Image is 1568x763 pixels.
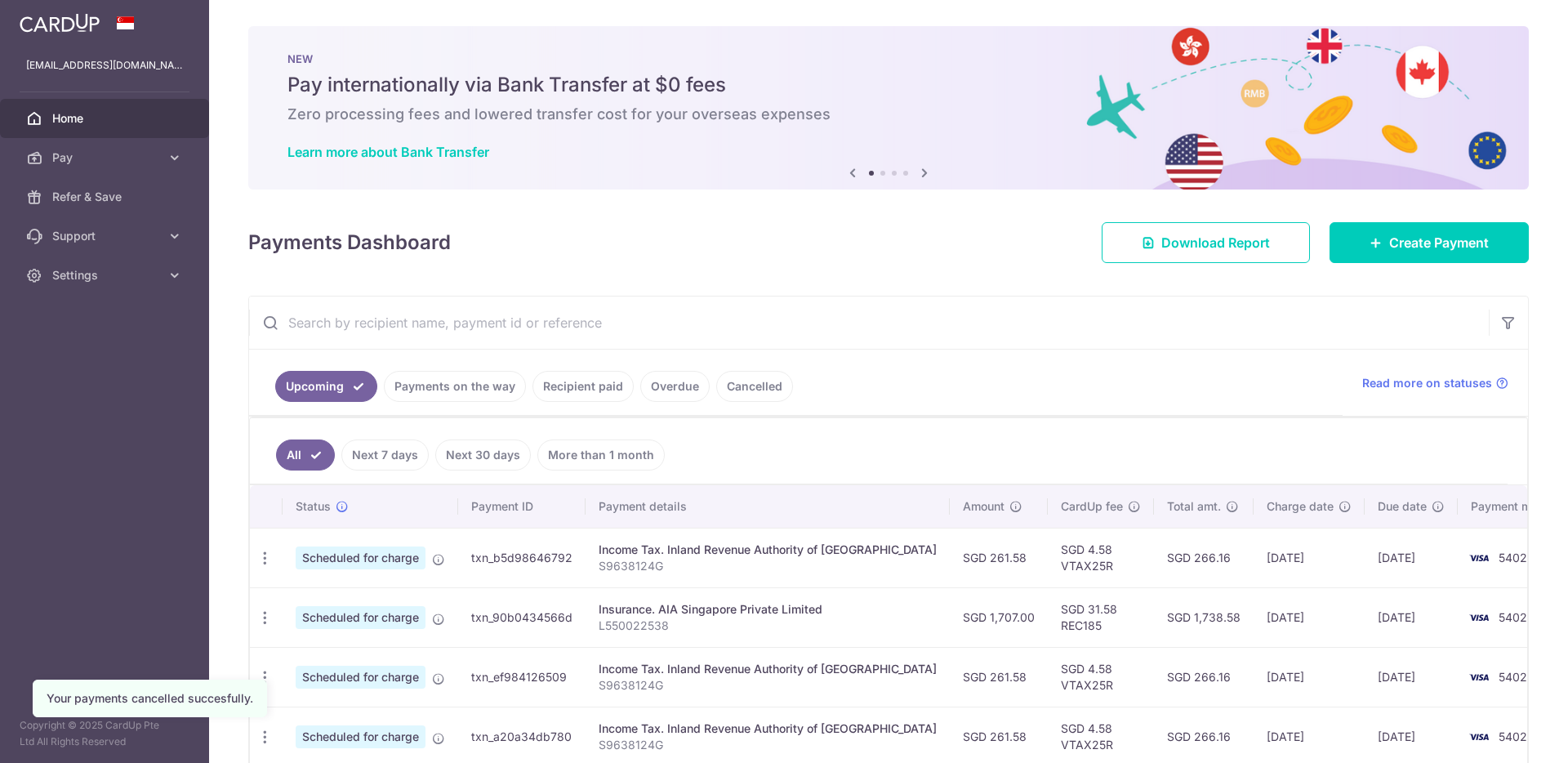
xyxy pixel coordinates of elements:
[341,440,429,471] a: Next 7 days
[586,485,950,528] th: Payment details
[1499,670,1527,684] span: 5402
[458,647,586,707] td: txn_ef984126509
[52,267,160,283] span: Settings
[47,690,253,707] div: Your payments cancelled succesfully.
[52,110,160,127] span: Home
[599,618,937,634] p: L550022538
[1154,528,1254,587] td: SGD 266.16
[1161,233,1270,252] span: Download Report
[1267,498,1334,515] span: Charge date
[296,725,425,748] span: Scheduled for charge
[296,547,425,569] span: Scheduled for charge
[1463,714,1552,755] iframe: Opens a widget where you can find more information
[1463,667,1495,687] img: Bank Card
[287,105,1490,124] h6: Zero processing fees and lowered transfer cost for your overseas expenses
[1463,548,1495,568] img: Bank Card
[275,371,377,402] a: Upcoming
[640,371,710,402] a: Overdue
[1154,647,1254,707] td: SGD 266.16
[296,666,425,689] span: Scheduled for charge
[599,601,937,618] div: Insurance. AIA Singapore Private Limited
[248,26,1529,190] img: Bank transfer banner
[1330,222,1529,263] a: Create Payment
[384,371,526,402] a: Payments on the way
[1362,375,1508,391] a: Read more on statuses
[1365,528,1458,587] td: [DATE]
[52,189,160,205] span: Refer & Save
[52,228,160,244] span: Support
[1389,233,1489,252] span: Create Payment
[1254,647,1365,707] td: [DATE]
[950,647,1048,707] td: SGD 261.58
[435,440,531,471] a: Next 30 days
[458,485,586,528] th: Payment ID
[599,558,937,574] p: S9638124G
[458,587,586,647] td: txn_90b0434566d
[276,440,335,471] a: All
[20,13,100,33] img: CardUp
[248,228,451,257] h4: Payments Dashboard
[716,371,793,402] a: Cancelled
[249,297,1489,349] input: Search by recipient name, payment id or reference
[1061,498,1123,515] span: CardUp fee
[599,661,937,677] div: Income Tax. Inland Revenue Authority of [GEOGRAPHIC_DATA]
[1102,222,1310,263] a: Download Report
[537,440,665,471] a: More than 1 month
[1048,587,1154,647] td: SGD 31.58 REC185
[1167,498,1221,515] span: Total amt.
[1499,551,1527,564] span: 5402
[599,677,937,694] p: S9638124G
[1048,528,1154,587] td: SGD 4.58 VTAX25R
[599,737,937,753] p: S9638124G
[532,371,634,402] a: Recipient paid
[1362,375,1492,391] span: Read more on statuses
[1254,528,1365,587] td: [DATE]
[1378,498,1427,515] span: Due date
[950,587,1048,647] td: SGD 1,707.00
[296,606,425,629] span: Scheduled for charge
[1499,610,1527,624] span: 5402
[296,498,331,515] span: Status
[458,528,586,587] td: txn_b5d98646792
[287,52,1490,65] p: NEW
[963,498,1004,515] span: Amount
[1154,587,1254,647] td: SGD 1,738.58
[1463,608,1495,627] img: Bank Card
[1254,587,1365,647] td: [DATE]
[287,144,489,160] a: Learn more about Bank Transfer
[52,149,160,166] span: Pay
[26,57,183,74] p: [EMAIL_ADDRESS][DOMAIN_NAME]
[599,721,937,737] div: Income Tax. Inland Revenue Authority of [GEOGRAPHIC_DATA]
[599,542,937,558] div: Income Tax. Inland Revenue Authority of [GEOGRAPHIC_DATA]
[287,72,1490,98] h5: Pay internationally via Bank Transfer at $0 fees
[1365,647,1458,707] td: [DATE]
[950,528,1048,587] td: SGD 261.58
[1365,587,1458,647] td: [DATE]
[1048,647,1154,707] td: SGD 4.58 VTAX25R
